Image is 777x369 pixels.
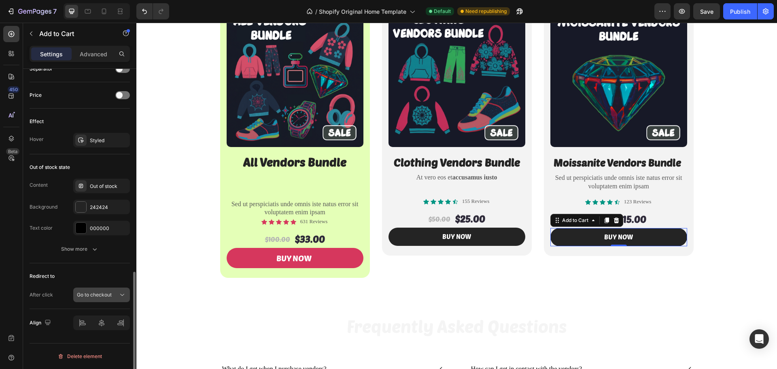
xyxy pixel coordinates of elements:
div: Out of stock [90,183,128,190]
button: Show more [30,242,130,256]
div: Styled [90,137,128,144]
div: Align [30,318,53,328]
div: Add to Cart [424,194,454,201]
div: $50.00 [291,192,315,202]
div: $15.00 [481,190,511,204]
span: / [315,7,317,16]
div: Content [30,181,48,189]
div: Price [30,92,42,99]
div: Buy Now [140,230,175,241]
div: Separator [30,65,53,73]
div: Publish [730,7,750,16]
div: Undo/Redo [136,3,169,19]
div: $33.00 [158,210,189,224]
div: Delete element [57,352,102,361]
div: buy now [468,210,497,219]
p: 123 Reviews [488,176,515,183]
div: Show more [61,245,99,253]
button: Buy Now [90,225,227,245]
span: What do I get when I purchase vendors? [86,343,190,350]
p: Settings [40,50,63,58]
button: Publish [723,3,757,19]
div: $25.00 [318,190,350,203]
div: Redirect to [30,273,55,280]
strong: accusamus iusto [316,151,361,158]
span: Clothing Vendors Bundle [257,133,384,146]
div: Out of stock state [30,164,70,171]
div: 000000 [90,225,128,232]
button: 7 [3,3,60,19]
button: buy now [252,205,389,223]
p: 155 Reviews [326,175,353,182]
div: Background [30,203,57,211]
div: 242424 [90,204,128,211]
iframe: To enrich screen reader interactions, please activate Accessibility in Grammarly extension settings [136,23,777,369]
span: Go to checkout [77,292,112,298]
div: 450 [8,86,19,93]
span: How can I get in contact with the vendors? [335,343,446,350]
strong: Moissanite Vendors Bundle [417,134,545,146]
p: Sed ut perspiciatis unde omnis iste natus error sit voluptatem enim ipsam [415,151,550,168]
button: Delete element [30,350,130,363]
span: Frequently Asked Questions [210,293,431,314]
div: $100.00 [128,212,155,222]
div: Hover [30,136,44,143]
span: Need republishing [465,8,507,15]
p: Advanced [80,50,107,58]
span: Default [434,8,451,15]
button: Save [693,3,720,19]
div: buy now [306,210,335,218]
p: At vero eos et [253,151,388,159]
button: Go to checkout [73,288,130,302]
button: buy now [414,205,551,224]
p: Add to Cart [39,29,108,38]
p: 7 [53,6,57,16]
div: After click [30,291,53,299]
div: Effect [30,118,44,125]
span: Shopify Original Home Template [319,7,406,16]
div: Open Intercom Messenger [749,329,769,349]
span: Save [700,8,713,15]
p: 631 Reviews [164,196,191,203]
div: Text color [30,224,53,232]
div: Beta [6,148,19,155]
